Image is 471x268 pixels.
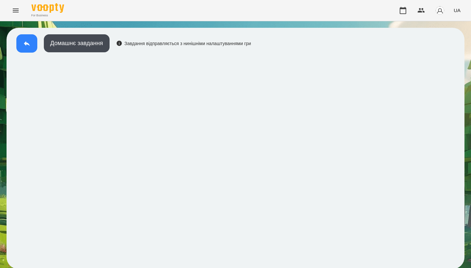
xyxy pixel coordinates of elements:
span: For Business [31,13,64,18]
button: Домашнє завдання [44,34,110,52]
img: Voopty Logo [31,3,64,13]
button: Menu [8,3,24,18]
span: UA [454,7,461,14]
button: UA [451,4,463,16]
img: avatar_s.png [435,6,445,15]
div: Завдання відправляється з нинішніми налаштуваннями гри [116,40,251,47]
